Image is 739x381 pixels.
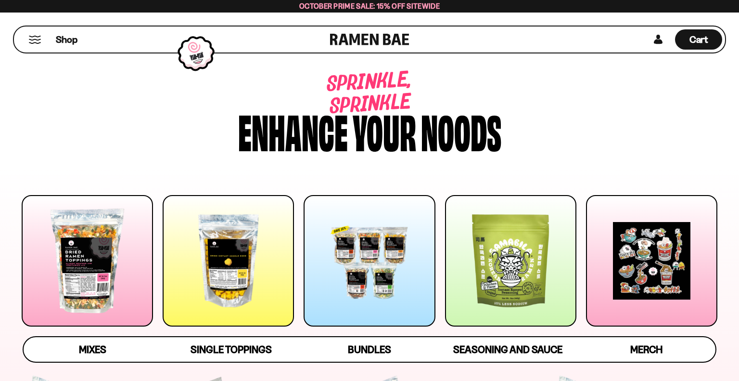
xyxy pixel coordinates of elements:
span: Bundles [348,343,391,355]
a: Bundles [300,337,439,362]
span: Merch [630,343,663,355]
span: October Prime Sale: 15% off Sitewide [299,1,440,11]
span: Seasoning and Sauce [453,343,562,355]
div: noods [421,107,501,153]
a: Seasoning and Sauce [439,337,577,362]
button: Mobile Menu Trigger [28,36,41,44]
a: Shop [56,29,77,50]
span: Mixes [79,343,106,355]
span: Cart [689,34,708,45]
a: Mixes [24,337,162,362]
div: your [353,107,416,153]
span: Shop [56,33,77,46]
a: Single Toppings [162,337,300,362]
span: Single Toppings [191,343,272,355]
div: Cart [675,26,722,53]
a: Merch [577,337,716,362]
div: Enhance [238,107,348,153]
